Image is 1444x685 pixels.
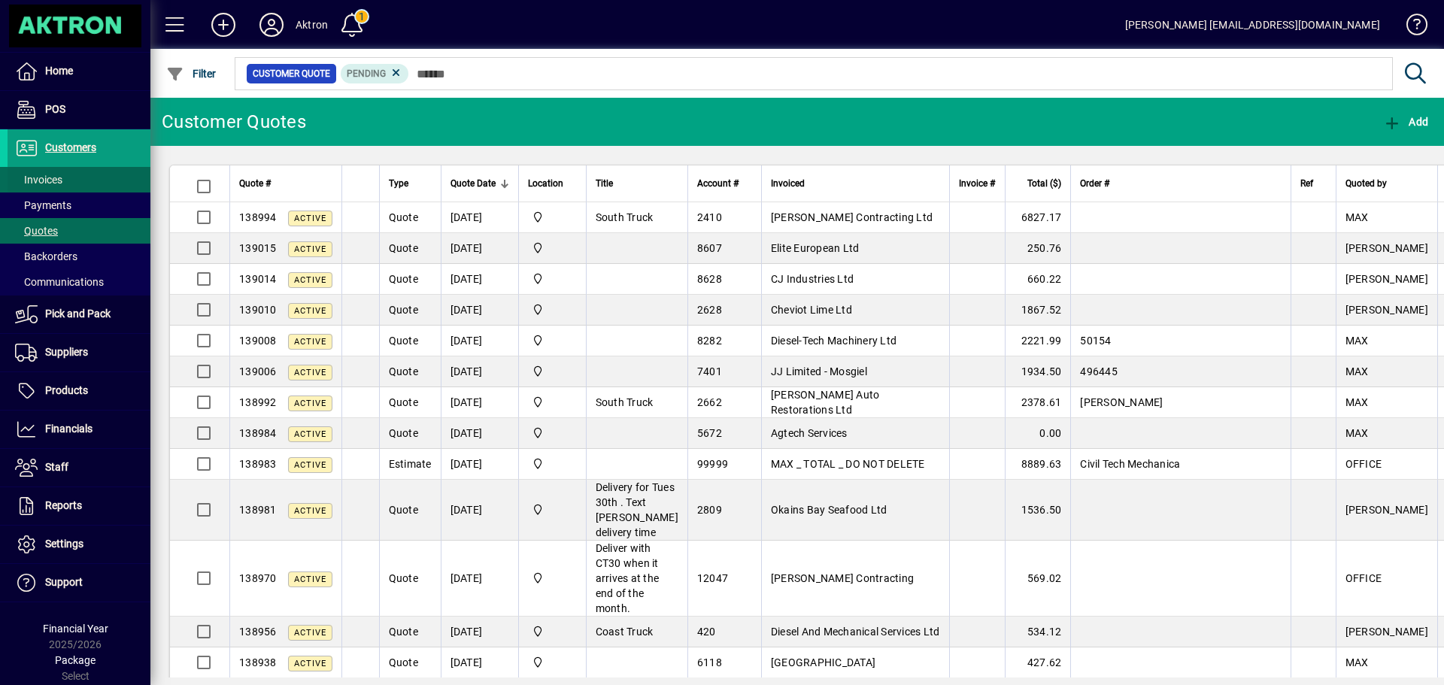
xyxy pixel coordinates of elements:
[199,11,247,38] button: Add
[528,332,577,349] span: Central
[771,175,805,192] span: Invoiced
[450,175,509,192] div: Quote Date
[1005,264,1070,295] td: 660.22
[294,628,326,638] span: Active
[8,564,150,602] a: Support
[162,60,220,87] button: Filter
[697,626,716,638] span: 420
[441,449,518,480] td: [DATE]
[1005,387,1070,418] td: 2378.61
[239,335,277,347] span: 139008
[1005,480,1070,541] td: 1536.50
[389,335,418,347] span: Quote
[1080,175,1281,192] div: Order #
[8,53,150,90] a: Home
[528,363,577,380] span: Central
[389,626,418,638] span: Quote
[45,103,65,115] span: POS
[8,296,150,333] a: Pick and Pack
[697,335,722,347] span: 8282
[15,225,58,237] span: Quotes
[389,211,418,223] span: Quote
[697,396,722,408] span: 2662
[1345,427,1369,439] span: MAX
[8,449,150,486] a: Staff
[697,242,722,254] span: 8607
[771,365,867,377] span: JJ Limited - Mosgiel
[1379,108,1432,135] button: Add
[441,233,518,264] td: [DATE]
[1395,3,1425,52] a: Knowledge Base
[1345,175,1428,192] div: Quoted by
[596,175,613,192] span: Title
[45,65,73,77] span: Home
[441,541,518,617] td: [DATE]
[389,273,418,285] span: Quote
[441,480,518,541] td: [DATE]
[341,64,409,83] mat-chip: Pending Status: Pending
[294,659,326,668] span: Active
[294,368,326,377] span: Active
[771,656,875,668] span: [GEOGRAPHIC_DATA]
[247,11,296,38] button: Profile
[1300,175,1327,192] div: Ref
[8,218,150,244] a: Quotes
[15,174,62,186] span: Invoices
[45,461,68,473] span: Staff
[1005,617,1070,647] td: 534.12
[528,175,577,192] div: Location
[45,308,111,320] span: Pick and Pack
[959,175,995,192] span: Invoice #
[8,372,150,410] a: Products
[697,175,739,192] span: Account #
[596,542,660,614] span: Deliver with CT30 when it arrives at the end of the month.
[1005,541,1070,617] td: 569.02
[596,626,654,638] span: Coast Truck
[1345,396,1369,408] span: MAX
[294,337,326,347] span: Active
[389,504,418,516] span: Quote
[771,242,860,254] span: Elite European Ltd
[441,264,518,295] td: [DATE]
[45,141,96,153] span: Customers
[450,175,496,192] span: Quote Date
[8,91,150,129] a: POS
[8,167,150,192] a: Invoices
[1005,647,1070,678] td: 427.62
[8,334,150,371] a: Suppliers
[441,326,518,356] td: [DATE]
[45,384,88,396] span: Products
[1005,356,1070,387] td: 1934.50
[528,456,577,472] span: Central
[441,647,518,678] td: [DATE]
[8,244,150,269] a: Backorders
[294,574,326,584] span: Active
[697,656,722,668] span: 6118
[45,499,82,511] span: Reports
[771,175,940,192] div: Invoiced
[1345,211,1369,223] span: MAX
[771,211,933,223] span: [PERSON_NAME] Contracting Ltd
[697,427,722,439] span: 5672
[697,211,722,223] span: 2410
[596,211,654,223] span: South Truck
[441,356,518,387] td: [DATE]
[253,66,330,81] span: Customer Quote
[1005,202,1070,233] td: 6827.17
[239,242,277,254] span: 139015
[1345,365,1369,377] span: MAX
[596,396,654,408] span: South Truck
[771,626,940,638] span: Diesel And Mechanical Services Ltd
[8,411,150,448] a: Financials
[55,654,96,666] span: Package
[697,458,728,470] span: 99999
[1345,458,1382,470] span: OFFICE
[1345,626,1428,638] span: [PERSON_NAME]
[294,460,326,470] span: Active
[389,572,418,584] span: Quote
[8,192,150,218] a: Payments
[43,623,108,635] span: Financial Year
[239,273,277,285] span: 139014
[528,394,577,411] span: Central
[239,175,271,192] span: Quote #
